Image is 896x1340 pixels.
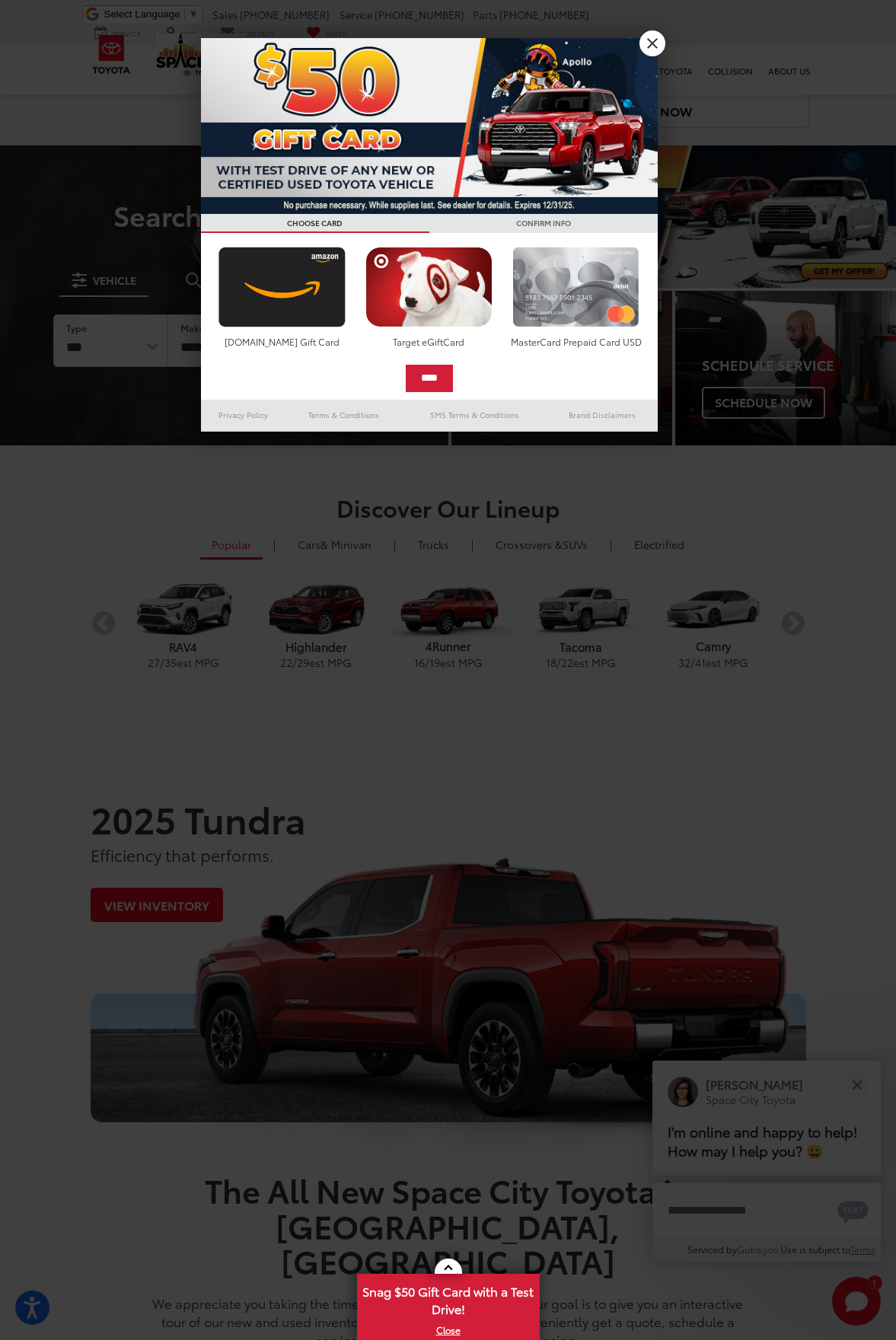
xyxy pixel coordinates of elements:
[547,406,658,424] a: Brand Disclaimers
[509,335,643,348] div: MasterCard Prepaid Card USD
[201,38,658,214] img: 53411_top_152338.jpg
[215,335,349,348] div: [DOMAIN_NAME] Gift Card
[201,406,286,424] a: Privacy Policy
[285,406,402,424] a: Terms & Conditions
[215,247,349,327] img: amazoncard.png
[201,214,429,233] h3: CHOOSE CARD
[362,247,496,327] img: targetcard.png
[362,335,496,348] div: Target eGiftCard
[403,406,547,424] a: SMS Terms & Conditions
[359,1275,538,1322] span: Snag $50 Gift Card with a Test Drive!
[429,214,658,233] h3: CONFIRM INFO
[509,247,643,327] img: mastercard.png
